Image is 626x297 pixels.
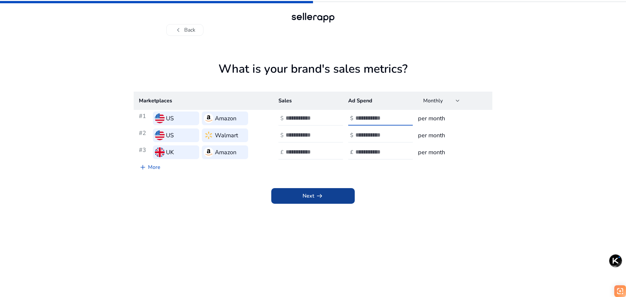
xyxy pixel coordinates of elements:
[350,149,353,156] h4: £
[418,148,487,157] h3: per month
[273,92,343,110] th: Sales
[139,145,150,159] h3: #3
[350,115,353,122] h4: $
[166,24,203,36] button: chevron_leftBack
[418,114,487,123] h3: per month
[134,161,166,174] a: More
[215,131,238,140] h3: Walmart
[280,149,284,156] h4: £
[155,130,165,140] img: us.svg
[350,132,353,139] h4: $
[139,128,150,142] h3: #2
[166,131,174,140] h3: US
[280,115,284,122] h4: $
[215,114,236,123] h3: Amazon
[343,92,413,110] th: Ad Spend
[423,97,443,104] span: Monthly
[166,148,174,157] h3: UK
[271,188,355,204] button: Nextarrow_right_alt
[155,113,165,123] img: us.svg
[155,147,165,157] img: uk.svg
[134,92,273,110] th: Marketplaces
[418,131,487,140] h3: per month
[139,111,150,125] h3: #1
[316,192,323,200] span: arrow_right_alt
[280,132,284,139] h4: $
[134,62,492,92] h1: What is your brand's sales metrics?
[215,148,236,157] h3: Amazon
[139,163,147,171] span: add
[166,114,174,123] h3: US
[303,192,323,200] span: Next
[174,26,182,34] span: chevron_left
